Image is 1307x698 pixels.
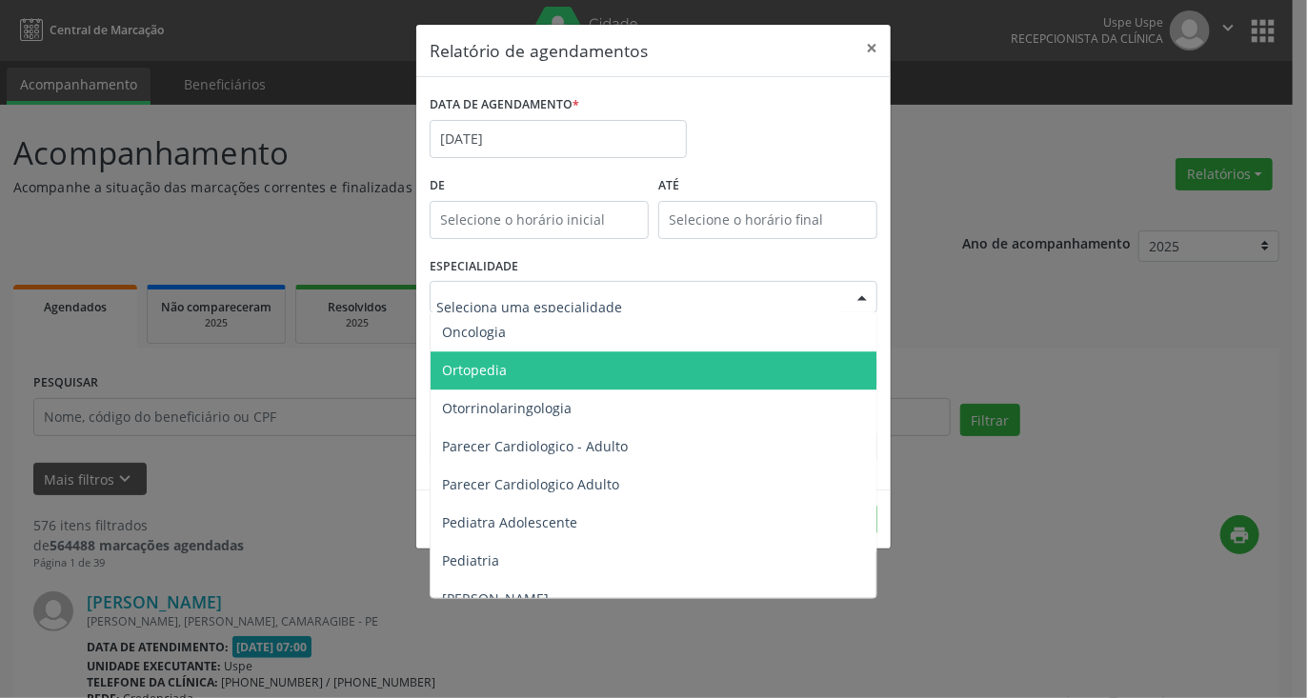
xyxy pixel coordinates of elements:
label: De [430,171,649,201]
span: [PERSON_NAME] [442,589,549,608]
label: ESPECIALIDADE [430,252,518,282]
label: DATA DE AGENDAMENTO [430,90,579,120]
span: Pediatra Adolescente [442,513,577,531]
span: Parecer Cardiologico Adulto [442,475,619,493]
button: Close [853,25,891,71]
label: ATÉ [658,171,877,201]
input: Selecione uma data ou intervalo [430,120,687,158]
span: Otorrinolaringologia [442,399,572,417]
input: Selecione o horário inicial [430,201,649,239]
input: Selecione o horário final [658,201,877,239]
input: Seleciona uma especialidade [436,288,838,326]
h5: Relatório de agendamentos [430,38,648,63]
span: Oncologia [442,323,506,341]
span: Pediatria [442,551,499,569]
span: Parecer Cardiologico - Adulto [442,437,628,455]
span: Ortopedia [442,361,507,379]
